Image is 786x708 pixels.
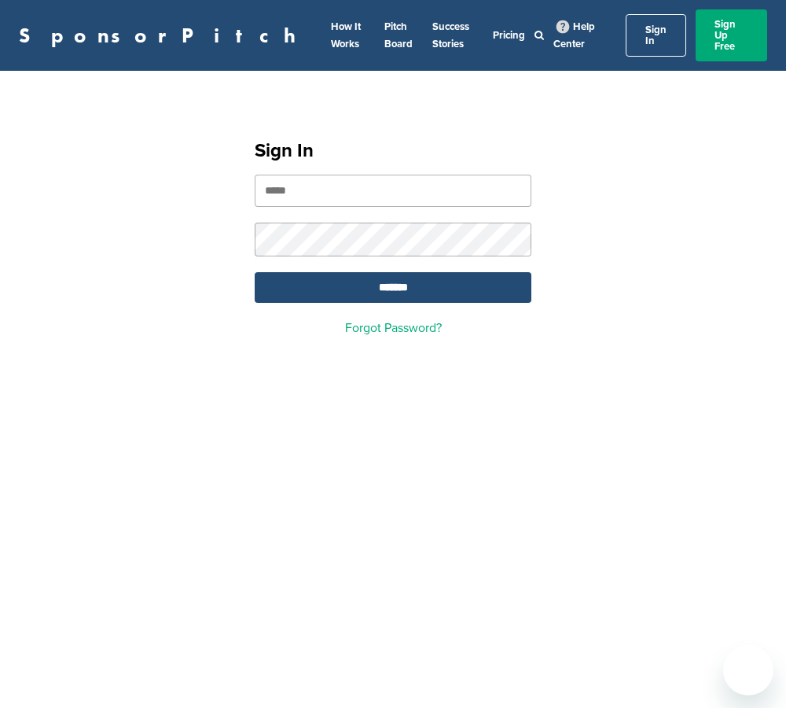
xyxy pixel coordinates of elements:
h1: Sign In [255,137,531,165]
a: Success Stories [432,20,469,50]
a: How It Works [331,20,361,50]
iframe: Button to launch messaging window [723,645,773,695]
a: Pitch Board [384,20,413,50]
a: Forgot Password? [345,320,442,336]
a: Help Center [553,17,595,53]
a: SponsorPitch [19,25,306,46]
a: Sign Up Free [696,9,767,61]
a: Sign In [626,14,686,57]
a: Pricing [493,29,525,42]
